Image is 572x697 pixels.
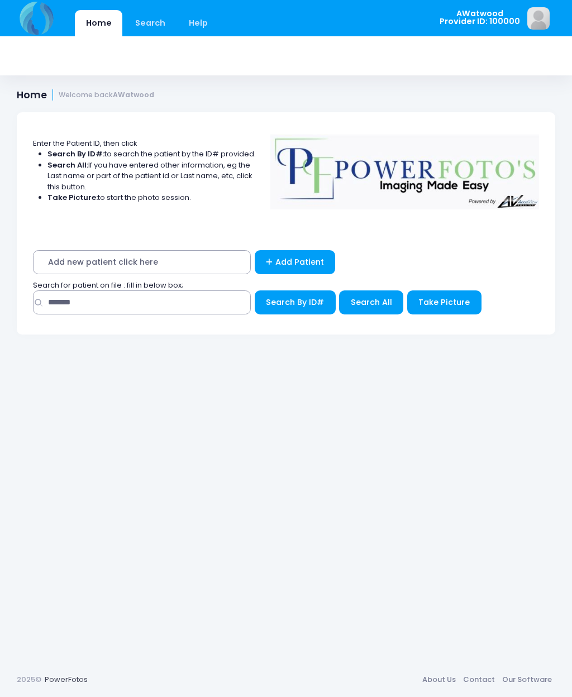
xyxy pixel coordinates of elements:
a: PowerFotos [45,674,88,685]
span: Take Picture [418,297,470,308]
strong: Search By ID#: [47,149,104,159]
span: Search By ID# [266,297,324,308]
button: Take Picture [407,290,482,314]
h1: Home [17,89,154,101]
span: 2025© [17,674,41,685]
a: Search [124,10,176,36]
img: image [527,7,550,30]
span: AWatwood Provider ID: 100000 [440,9,520,26]
strong: Take Picture: [47,192,98,203]
a: Help [178,10,219,36]
a: Our Software [498,670,555,690]
li: to search the patient by the ID# provided. [47,149,256,160]
a: Contact [459,670,498,690]
strong: AWatwood [113,90,154,99]
span: Enter the Patient ID, then click [33,138,137,149]
a: Add Patient [255,250,336,274]
li: If you have entered other information, eg the Last name or part of the patient id or Last name, e... [47,160,256,193]
span: Add new patient click here [33,250,251,274]
strong: Search All: [47,160,88,170]
span: Search All [351,297,392,308]
button: Search By ID# [255,290,336,314]
a: About Us [418,670,459,690]
button: Search All [339,290,403,314]
img: Logo [265,127,545,209]
small: Welcome back [59,91,154,99]
span: Search for patient on file : fill in below box; [33,280,183,290]
li: to start the photo session. [47,192,256,203]
a: Home [75,10,122,36]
